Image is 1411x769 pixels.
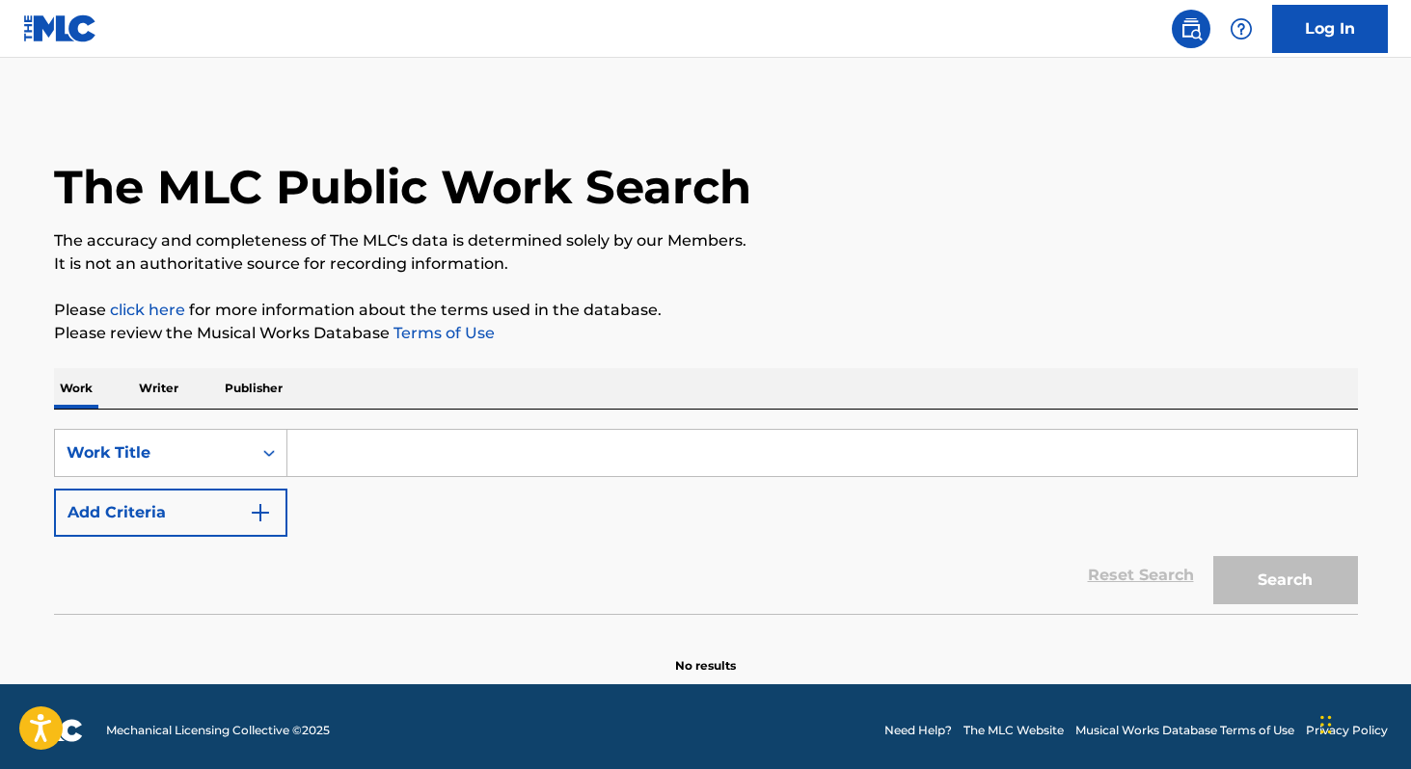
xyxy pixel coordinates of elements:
p: The accuracy and completeness of The MLC's data is determined solely by our Members. [54,229,1358,252]
button: Add Criteria [54,489,287,537]
p: Please for more information about the terms used in the database. [54,299,1358,322]
a: Terms of Use [390,324,495,342]
div: Help [1222,10,1261,48]
div: Work Title [67,441,240,464]
a: Musical Works Database Terms of Use [1075,722,1294,739]
a: Log In [1272,5,1388,53]
p: Writer [133,368,184,409]
a: The MLC Website [963,722,1064,739]
h1: The MLC Public Work Search [54,158,751,216]
p: Publisher [219,368,288,409]
img: 9d2ae6d4665cec9f34b9.svg [249,501,272,524]
img: MLC Logo [23,14,97,42]
p: It is not an authoritative source for recording information. [54,252,1358,276]
img: search [1180,17,1203,40]
img: help [1230,17,1253,40]
a: Privacy Policy [1306,722,1388,739]
p: Work [54,368,98,409]
div: Drag [1320,696,1332,754]
form: Search Form [54,429,1358,614]
a: Public Search [1172,10,1210,48]
p: No results [675,634,736,675]
p: Please review the Musical Works Database [54,322,1358,345]
a: Need Help? [884,722,952,739]
iframe: Chat Widget [1315,676,1411,769]
span: Mechanical Licensing Collective © 2025 [106,722,330,739]
a: click here [110,301,185,319]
